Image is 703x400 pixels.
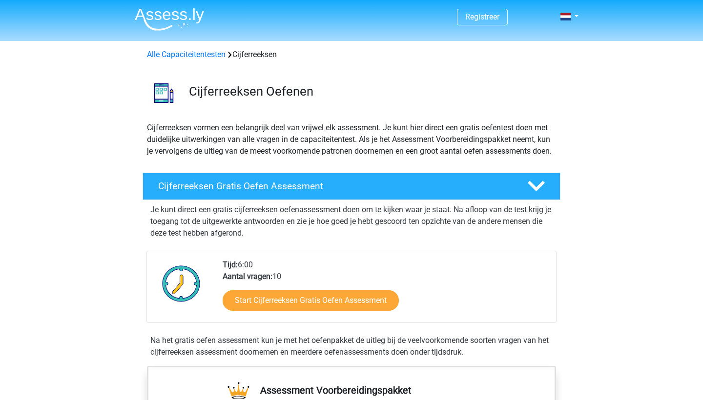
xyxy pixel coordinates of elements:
img: Klok [157,259,206,308]
p: Je kunt direct een gratis cijferreeksen oefenassessment doen om te kijken waar je staat. Na afloo... [150,204,553,239]
a: Alle Capaciteitentesten [147,50,226,59]
img: Assessly [135,8,204,31]
h3: Cijferreeksen Oefenen [189,84,553,99]
a: Cijferreeksen Gratis Oefen Assessment [139,173,564,200]
div: 6:00 10 [215,259,556,322]
p: Cijferreeksen vormen een belangrijk deel van vrijwel elk assessment. Je kunt hier direct een grat... [147,122,556,157]
a: Start Cijferreeksen Gratis Oefen Assessment [223,290,399,311]
div: Cijferreeksen [143,49,560,60]
h4: Cijferreeksen Gratis Oefen Assessment [158,180,512,192]
img: cijferreeksen [143,72,185,114]
b: Aantal vragen: [223,272,272,281]
div: Na het gratis oefen assessment kun je met het oefenpakket de uitleg bij de veelvoorkomende soorte... [146,335,557,358]
b: Tijd: [223,260,238,269]
a: Registreer [465,12,499,21]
